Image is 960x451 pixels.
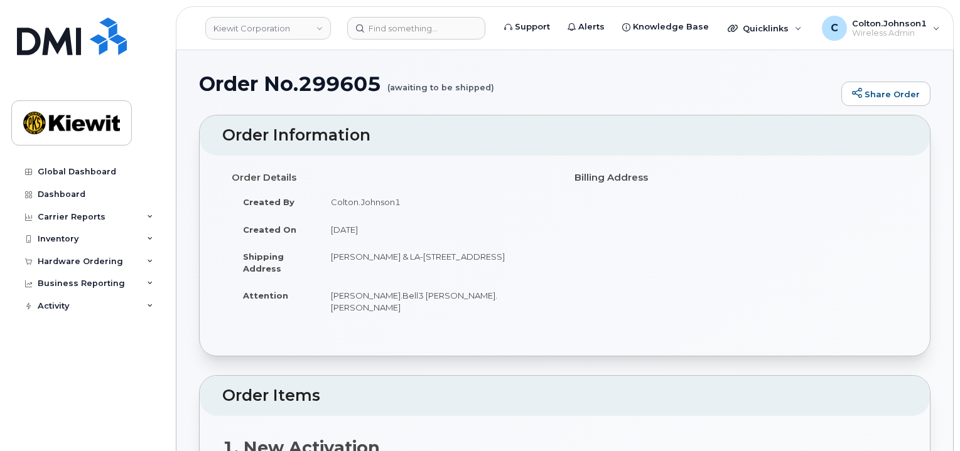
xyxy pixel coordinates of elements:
[320,188,556,216] td: Colton.Johnson1
[387,73,494,92] small: (awaiting to be shipped)
[243,197,294,207] strong: Created By
[243,290,288,300] strong: Attention
[243,225,296,235] strong: Created On
[905,396,951,442] iframe: Messenger Launcher
[841,82,930,107] a: Share Order
[320,243,556,282] td: [PERSON_NAME] & LA-[STREET_ADDRESS]
[199,73,835,95] h1: Order No.299605
[320,282,556,321] td: [PERSON_NAME].Bell3 [PERSON_NAME].[PERSON_NAME]
[222,127,907,144] h2: Order Information
[232,172,556,183] h4: Order Details
[320,216,556,243] td: [DATE]
[243,252,284,273] strong: Shipping Address
[574,172,898,183] h4: Billing Address
[222,387,907,405] h2: Order Items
